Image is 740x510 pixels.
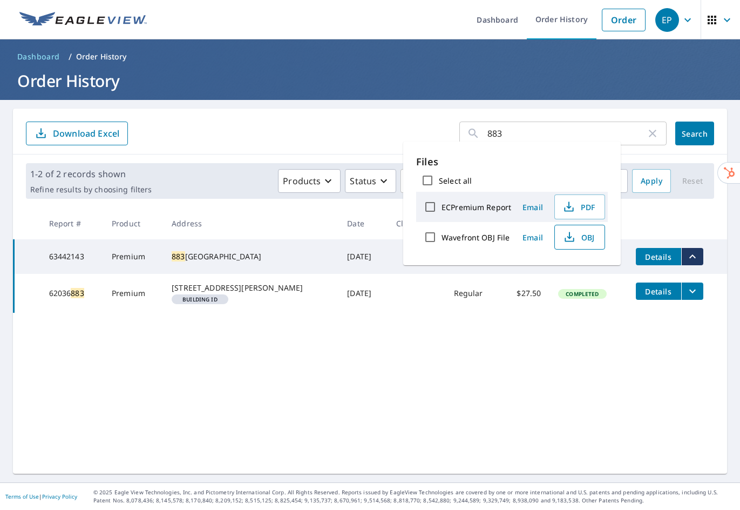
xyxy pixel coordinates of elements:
[172,283,330,293] div: [STREET_ADDRESS][PERSON_NAME]
[350,175,376,187] p: Status
[642,252,675,262] span: Details
[5,493,39,500] a: Terms of Use
[500,274,549,313] td: $27.50
[345,169,396,193] button: Status
[400,169,461,193] button: Orgs
[641,175,662,188] span: Apply
[442,202,511,212] label: ECPremium Report
[19,12,147,28] img: EV Logo
[636,248,681,265] button: detailsBtn-63442143
[554,225,605,250] button: OBJ
[93,488,735,505] p: © 2025 Eagle View Technologies, Inc. and Pictometry International Corp. All Rights Reserved. Repo...
[13,48,64,65] a: Dashboard
[520,202,546,212] span: Email
[5,493,77,500] p: |
[442,232,510,243] label: Wavefront OBJ File
[515,229,550,246] button: Email
[338,207,388,239] th: Date
[554,194,605,219] button: PDF
[278,169,341,193] button: Products
[338,274,388,313] td: [DATE]
[681,248,703,265] button: filesDropdownBtn-63442143
[76,51,127,62] p: Order History
[559,290,605,298] span: Completed
[602,9,646,31] a: Order
[632,169,671,193] button: Apply
[487,118,646,149] input: Address, Report #, Claim ID, etc.
[416,155,608,169] p: Files
[17,51,60,62] span: Dashboard
[283,175,321,187] p: Products
[13,70,727,92] h1: Order History
[561,231,596,244] span: OBJ
[53,127,119,139] p: Download Excel
[681,283,703,300] button: filesDropdownBtn-62036883
[515,199,550,216] button: Email
[13,48,727,65] nav: breadcrumb
[103,274,163,313] td: Premium
[172,251,185,261] mark: 883
[40,207,104,239] th: Report #
[26,122,128,145] button: Download Excel
[338,239,388,274] td: [DATE]
[163,207,338,239] th: Address
[103,207,163,239] th: Product
[42,493,77,500] a: Privacy Policy
[636,283,681,300] button: detailsBtn-62036883
[30,167,152,180] p: 1-2 of 2 records shown
[675,122,714,145] button: Search
[445,274,501,313] td: Regular
[69,50,72,63] li: /
[71,288,84,298] mark: 883
[520,232,546,243] span: Email
[561,200,596,213] span: PDF
[30,185,152,194] p: Refine results by choosing filters
[40,274,104,313] td: 62036
[655,8,679,32] div: EP
[172,251,330,262] div: [GEOGRAPHIC_DATA]
[642,286,675,297] span: Details
[40,239,104,274] td: 63442143
[182,297,218,302] em: Building ID
[684,129,705,139] span: Search
[388,207,445,239] th: Claim ID
[439,176,472,186] label: Select all
[103,239,163,274] td: Premium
